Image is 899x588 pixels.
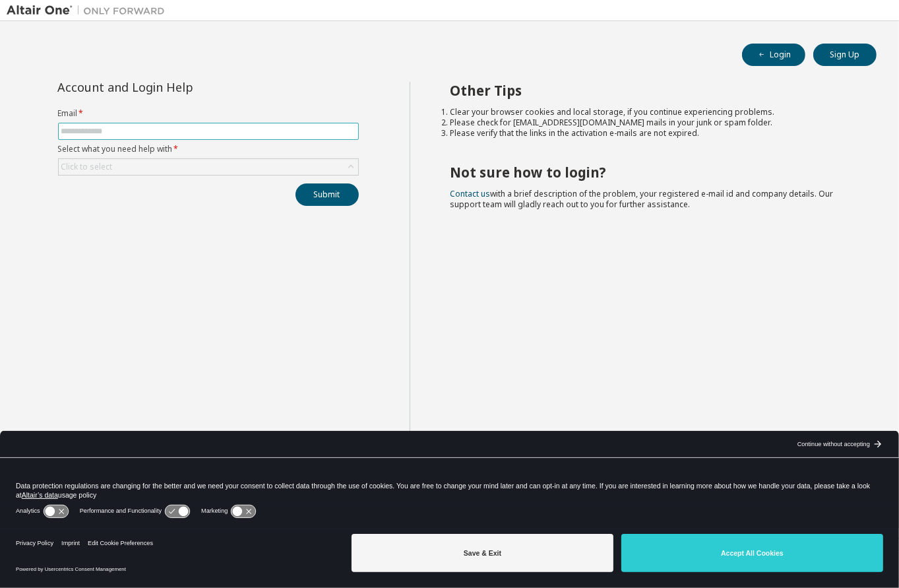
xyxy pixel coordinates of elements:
[450,82,853,99] h2: Other Tips
[450,117,853,128] li: Please check for [EMAIL_ADDRESS][DOMAIN_NAME] mails in your junk or spam folder.
[450,128,853,139] li: Please verify that the links in the activation e-mails are not expired.
[450,107,853,117] li: Clear your browser cookies and local storage, if you continue experiencing problems.
[742,44,805,66] button: Login
[450,188,833,210] span: with a brief description of the problem, your registered e-mail id and company details. Our suppo...
[61,162,113,172] div: Click to select
[58,82,299,92] div: Account and Login Help
[450,164,853,181] h2: Not sure how to login?
[450,188,490,199] a: Contact us
[295,183,359,206] button: Submit
[58,144,359,154] label: Select what you need help with
[58,108,359,119] label: Email
[59,159,358,175] div: Click to select
[813,44,877,66] button: Sign Up
[7,4,171,17] img: Altair One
